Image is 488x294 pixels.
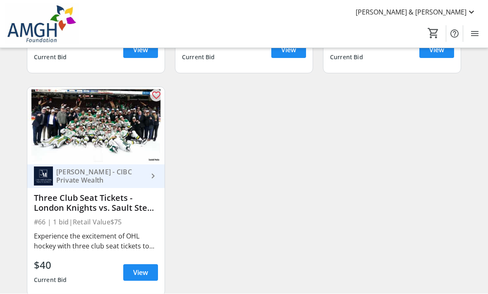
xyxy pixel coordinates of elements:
span: View [429,45,444,55]
span: View [133,268,148,278]
div: Current Bid [182,50,215,65]
mat-icon: keyboard_arrow_right [148,171,158,181]
div: Current Bid [34,50,67,65]
img: Alexandra Marine & General Hospital Foundation's Logo [5,3,79,45]
div: Current Bid [330,50,363,65]
a: View [271,42,306,58]
a: View [123,265,158,281]
a: View [419,42,454,58]
div: Current Bid [34,273,67,288]
a: Josh Melchers - CIBC Private Wealth[PERSON_NAME] - CIBC Private Wealth [27,165,165,188]
div: #66 | 1 bid | Retail Value $75 [34,217,158,228]
div: Experience the excitement of OHL hockey with three club seat tickets to watch the London Knights ... [34,231,158,251]
img: Three Club Seat Tickets - London Knights vs. Sault Ste Marie Greyhounds [27,87,165,165]
div: Three Club Seat Tickets - London Knights vs. Sault Ste [PERSON_NAME] Greyhounds [34,193,158,213]
div: $40 [34,258,67,273]
mat-icon: favorite_outline [151,91,161,101]
button: Cart [426,26,441,41]
button: Menu [466,26,483,42]
div: [PERSON_NAME] - CIBC Private Wealth [53,168,148,185]
button: [PERSON_NAME] & [PERSON_NAME] [349,6,483,19]
span: View [133,45,148,55]
span: View [281,45,296,55]
a: View [123,42,158,58]
button: Help [446,26,463,42]
span: [PERSON_NAME] & [PERSON_NAME] [356,7,466,17]
img: Josh Melchers - CIBC Private Wealth [34,167,53,186]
